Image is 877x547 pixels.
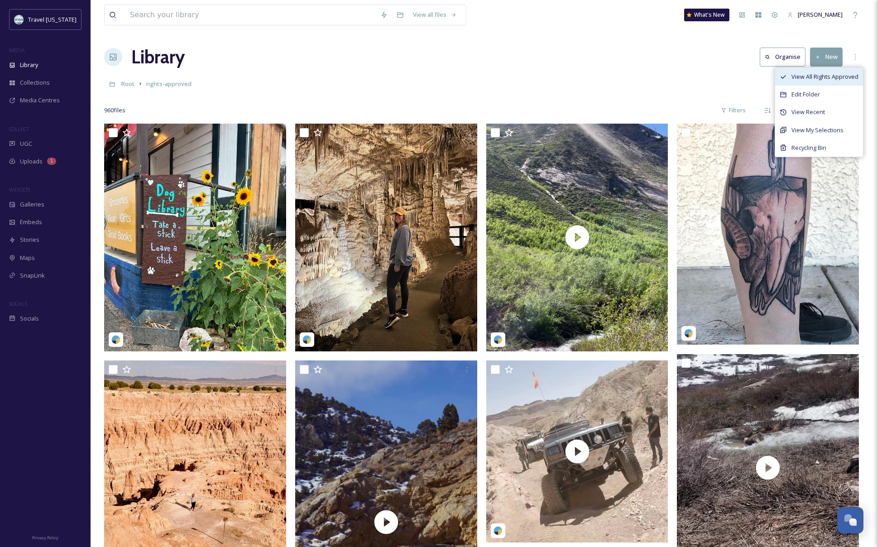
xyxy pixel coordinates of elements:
[28,15,77,24] span: Travel [US_STATE]
[798,10,843,19] span: [PERSON_NAME]
[125,5,376,25] input: Search your library
[775,139,863,157] a: Recycling Bin
[486,360,668,542] img: thumbnail
[791,90,820,99] span: Edit Folder
[486,124,668,351] img: thumbnail
[684,9,729,21] a: What's New
[121,80,134,88] span: Root
[104,106,125,115] span: 960 file s
[760,48,810,66] a: Organise
[760,48,805,66] button: Organise
[408,6,461,24] a: View all files
[783,6,847,24] a: [PERSON_NAME]
[20,254,35,262] span: Maps
[9,300,27,307] span: SOCIALS
[111,335,120,344] img: snapsea-logo.png
[20,61,38,69] span: Library
[775,103,863,121] a: View Recent
[810,48,843,66] button: New
[20,235,39,244] span: Stories
[20,157,43,166] span: Uploads
[791,144,826,152] span: Recycling Bin
[684,329,693,338] img: snapsea-logo.png
[20,314,39,323] span: Socials
[791,72,858,81] span: View All Rights Approved
[9,125,29,132] span: COLLECT
[121,78,134,89] a: Root
[20,218,42,226] span: Embeds
[32,535,58,541] span: Privacy Policy
[20,78,50,87] span: Collections
[146,80,192,88] span: rights-approved
[32,532,58,542] a: Privacy Policy
[791,126,843,134] span: View My Selections
[791,108,825,116] span: View Recent
[131,43,185,71] a: Library
[20,271,45,280] span: SnapLink
[494,526,503,535] img: snapsea-logo.png
[9,47,25,53] span: MEDIA
[9,186,30,193] span: WIDGETS
[104,124,286,351] img: neversaysomeday_04172025_f6e4462c-1867-c246-f823-c2f16f97cf9b.jpg
[716,101,750,119] div: Filters
[20,139,32,148] span: UGC
[302,335,312,344] img: snapsea-logo.png
[295,124,477,351] img: neversaysomeday_04172025_f6e4462c-1867-c246-f823-c2f16f97cf9b.jpg
[146,78,192,89] a: rights-approved
[837,507,863,533] button: Open Chat
[775,68,863,86] a: View All Rights Approved
[14,15,24,24] img: download.jpeg
[20,200,44,209] span: Galleries
[677,124,859,345] img: kaylaa_jolene_04172025_0c00eae3-b4b3-cb3f-cfdb-d9251ce7a99b.jpg
[47,158,56,165] div: 1
[494,335,503,344] img: snapsea-logo.png
[20,96,60,105] span: Media Centres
